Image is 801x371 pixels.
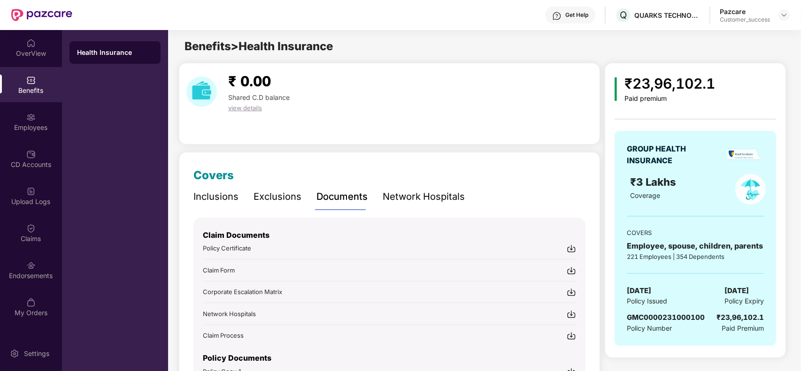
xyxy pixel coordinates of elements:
[203,288,282,295] span: Corporate Escalation Matrix
[724,296,764,306] span: Policy Expiry
[26,224,36,233] img: svg+xml;base64,PHN2ZyBpZD0iQ2xhaW0iIHhtbG5zPSJodHRwOi8vd3d3LnczLm9yZy8yMDAwL3N2ZyIgd2lkdGg9IjIwIi...
[26,187,36,196] img: svg+xml;base64,PHN2ZyBpZD0iVXBsb2FkX0xvZ3MiIGRhdGEtbmFtZT0iVXBsb2FkIExvZ3MiIHhtbG5zPSJodHRwOi8vd3...
[627,296,667,306] span: Policy Issued
[383,189,465,204] div: Network Hospitals
[735,174,766,204] img: policyIcon
[203,229,576,241] p: Claim Documents
[228,73,271,90] span: ₹ 0.00
[26,298,36,307] img: svg+xml;base64,PHN2ZyBpZD0iTXlfT3JkZXJzIiBkYXRhLW5hbWU9Ik15IE9yZGVycyIgeG1sbnM9Imh0dHA6Ly93d3cudz...
[228,104,262,112] span: view details
[567,288,576,297] img: svg+xml;base64,PHN2ZyBpZD0iRG93bmxvYWQtMjR4MjQiIHhtbG5zPSJodHRwOi8vd3d3LnczLm9yZy8yMDAwL3N2ZyIgd2...
[624,73,715,95] div: ₹23,96,102.1
[627,313,705,322] span: GMC0000231000100
[627,240,764,252] div: Employee, spouse, children, parents
[722,323,764,333] span: Paid Premium
[26,261,36,270] img: svg+xml;base64,PHN2ZyBpZD0iRW5kb3JzZW1lbnRzIiB4bWxucz0iaHR0cDovL3d3dy53My5vcmcvMjAwMC9zdmciIHdpZH...
[10,349,19,358] img: svg+xml;base64,PHN2ZyBpZD0iU2V0dGluZy0yMHgyMCIgeG1sbnM9Imh0dHA6Ly93d3cudzMub3JnLzIwMDAvc3ZnIiB3aW...
[21,349,52,358] div: Settings
[203,244,251,252] span: Policy Certificate
[228,93,290,101] span: Shared C.D balance
[316,189,368,204] div: Documents
[567,266,576,275] img: svg+xml;base64,PHN2ZyBpZD0iRG93bmxvYWQtMjR4MjQiIHhtbG5zPSJodHRwOi8vd3d3LnczLm9yZy8yMDAwL3N2ZyIgd2...
[620,9,627,21] span: Q
[630,176,679,188] span: ₹3 Lakhs
[565,11,588,19] div: Get Help
[720,7,770,16] div: Pazcare
[193,168,234,182] span: Covers
[26,113,36,122] img: svg+xml;base64,PHN2ZyBpZD0iRW1wbG95ZWVzIiB4bWxucz0iaHR0cDovL3d3dy53My5vcmcvMjAwMC9zdmciIHdpZHRoPS...
[724,285,749,296] span: [DATE]
[567,244,576,253] img: svg+xml;base64,PHN2ZyBpZD0iRG93bmxvYWQtMjR4MjQiIHhtbG5zPSJodHRwOi8vd3d3LnczLm9yZy8yMDAwL3N2ZyIgd2...
[727,149,761,160] img: insurerLogo
[780,11,788,19] img: svg+xml;base64,PHN2ZyBpZD0iRHJvcGRvd24tMzJ4MzIiIHhtbG5zPSJodHRwOi8vd3d3LnczLm9yZy8yMDAwL3N2ZyIgd2...
[203,352,576,364] p: Policy Documents
[624,95,715,103] div: Paid premium
[254,189,301,204] div: Exclusions
[77,48,153,57] div: Health Insurance
[627,324,672,332] span: Policy Number
[552,11,562,21] img: svg+xml;base64,PHN2ZyBpZD0iSGVscC0zMngzMiIgeG1sbnM9Imh0dHA6Ly93d3cudzMub3JnLzIwMDAvc3ZnIiB3aWR0aD...
[193,189,239,204] div: Inclusions
[567,310,576,319] img: svg+xml;base64,PHN2ZyBpZD0iRG93bmxvYWQtMjR4MjQiIHhtbG5zPSJodHRwOi8vd3d3LnczLm9yZy8yMDAwL3N2ZyIgd2...
[26,38,36,48] img: svg+xml;base64,PHN2ZyBpZD0iSG9tZSIgeG1sbnM9Imh0dHA6Ly93d3cudzMub3JnLzIwMDAvc3ZnIiB3aWR0aD0iMjAiIG...
[627,228,764,237] div: COVERS
[627,143,709,167] div: GROUP HEALTH INSURANCE
[185,39,333,53] span: Benefits > Health Insurance
[630,191,660,199] span: Coverage
[634,11,700,20] div: QUARKS TECHNOSOFT PRIVATE LIMITED
[203,310,256,318] span: Network Hospitals
[615,77,617,101] img: icon
[627,252,764,261] div: 221 Employees | 354 Dependents
[11,9,72,21] img: New Pazcare Logo
[716,312,764,323] div: ₹23,96,102.1
[567,331,576,341] img: svg+xml;base64,PHN2ZyBpZD0iRG93bmxvYWQtMjR4MjQiIHhtbG5zPSJodHRwOi8vd3d3LnczLm9yZy8yMDAwL3N2ZyIgd2...
[720,16,770,23] div: Customer_success
[26,150,36,159] img: svg+xml;base64,PHN2ZyBpZD0iQ0RfQWNjb3VudHMiIGRhdGEtbmFtZT0iQ0QgQWNjb3VudHMiIHhtbG5zPSJodHRwOi8vd3...
[26,76,36,85] img: svg+xml;base64,PHN2ZyBpZD0iQmVuZWZpdHMiIHhtbG5zPSJodHRwOi8vd3d3LnczLm9yZy8yMDAwL3N2ZyIgd2lkdGg9Ij...
[627,285,651,296] span: [DATE]
[203,332,244,339] span: Claim Process
[203,266,235,274] span: Claim Form
[186,76,217,107] img: download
